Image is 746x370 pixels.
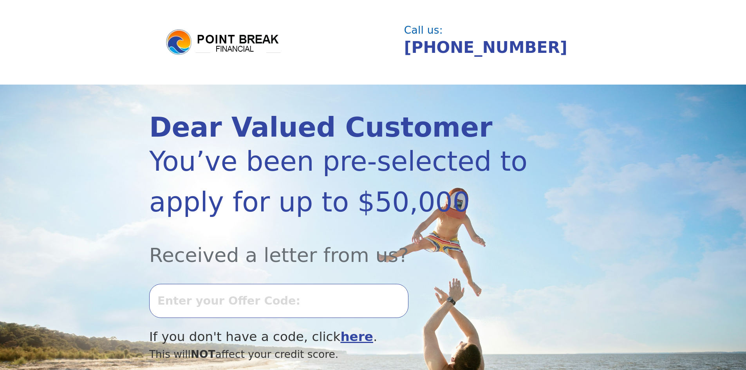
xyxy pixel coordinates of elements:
[404,25,591,35] div: Call us:
[340,329,373,344] a: here
[149,347,530,362] div: This will affect your credit score.
[149,114,530,141] div: Dear Valued Customer
[149,141,530,222] div: You’ve been pre-selected to apply for up to $50,000
[149,284,408,318] input: Enter your Offer Code:
[165,28,282,56] img: logo.png
[404,38,567,57] a: [PHONE_NUMBER]
[191,348,215,360] span: NOT
[149,327,530,347] div: If you don't have a code, click .
[149,222,530,270] div: Received a letter from us?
